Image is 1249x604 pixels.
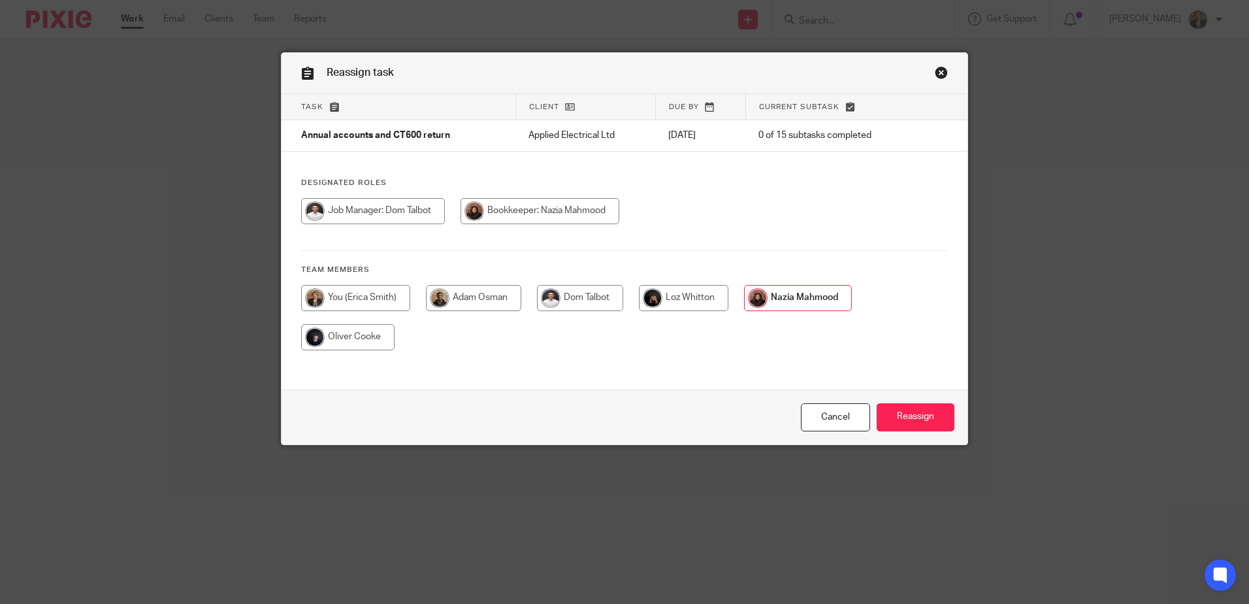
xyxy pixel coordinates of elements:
[301,103,323,110] span: Task
[301,131,450,141] span: Annual accounts and CT600 return
[935,66,948,84] a: Close this dialog window
[801,403,870,431] a: Close this dialog window
[877,403,954,431] input: Reassign
[301,265,948,275] h4: Team members
[669,103,699,110] span: Due by
[528,129,642,142] p: Applied Electrical Ltd
[529,103,559,110] span: Client
[759,103,839,110] span: Current subtask
[745,120,918,152] td: 0 of 15 subtasks completed
[301,178,948,188] h4: Designated Roles
[668,129,732,142] p: [DATE]
[327,67,394,78] span: Reassign task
